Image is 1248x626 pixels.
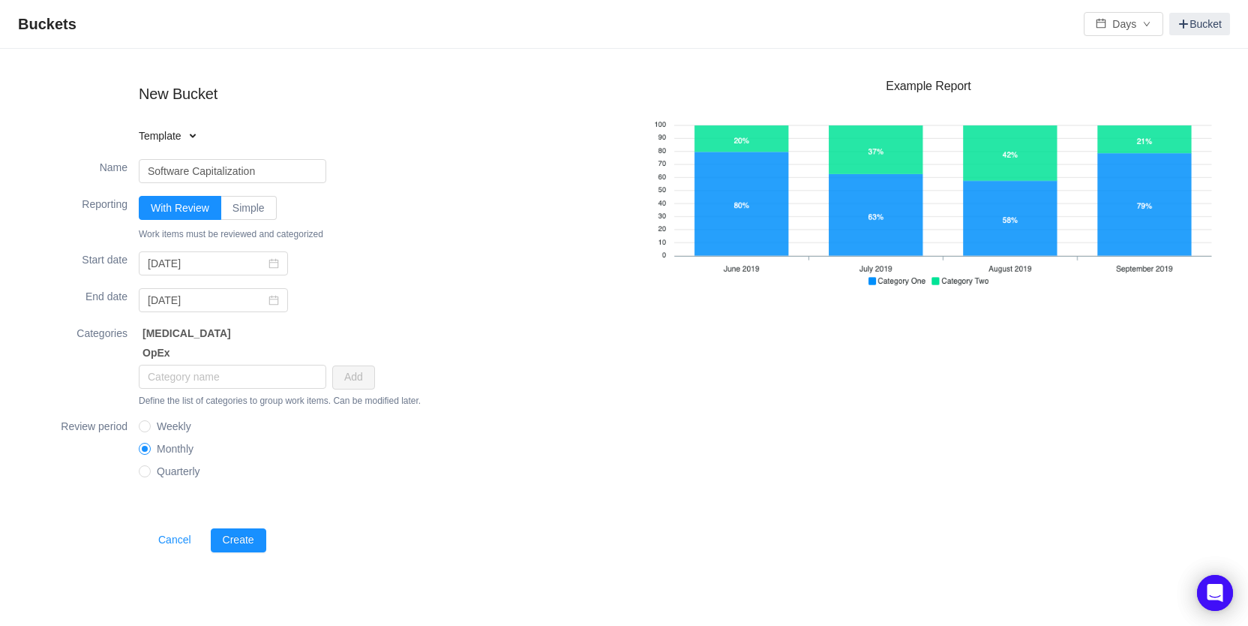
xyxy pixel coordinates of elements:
[211,528,266,552] button: Create
[139,525,211,556] a: Cancel
[139,128,330,143] h4: Template
[139,345,375,361] div: OpEx
[332,366,375,390] button: Add
[30,156,127,176] label: Name
[30,322,127,342] label: Categories
[139,326,375,342] div: [MEDICAL_DATA]
[639,79,1218,94] h3: Example Report
[1084,12,1163,36] button: icon: calendarDaysicon: down
[30,193,127,212] label: Reporting
[139,83,330,105] h2: New Bucket
[30,248,127,268] label: Start date
[151,443,199,455] span: Monthly
[232,202,265,214] span: Simple
[151,202,209,214] span: With Review
[139,365,326,389] input: Category name
[30,415,127,435] label: Review period
[151,420,197,432] span: Weekly
[139,251,288,275] input: Select date
[1169,13,1230,35] a: Bucket
[639,100,1218,292] img: quantify-buckets-example.png
[268,258,279,269] i: icon: calendar
[139,393,624,408] div: Define the list of categories to group work items. Can be modified later.
[139,159,326,183] input: Bucket name
[139,227,624,242] div: Work items must be reviewed and categorized
[268,295,279,305] i: icon: calendar
[1197,575,1233,611] div: Open Intercom Messenger
[146,528,203,552] button: Cancel
[30,285,127,305] label: End date
[151,465,206,477] span: Quarterly
[139,288,288,312] input: Select date
[18,12,85,36] span: Buckets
